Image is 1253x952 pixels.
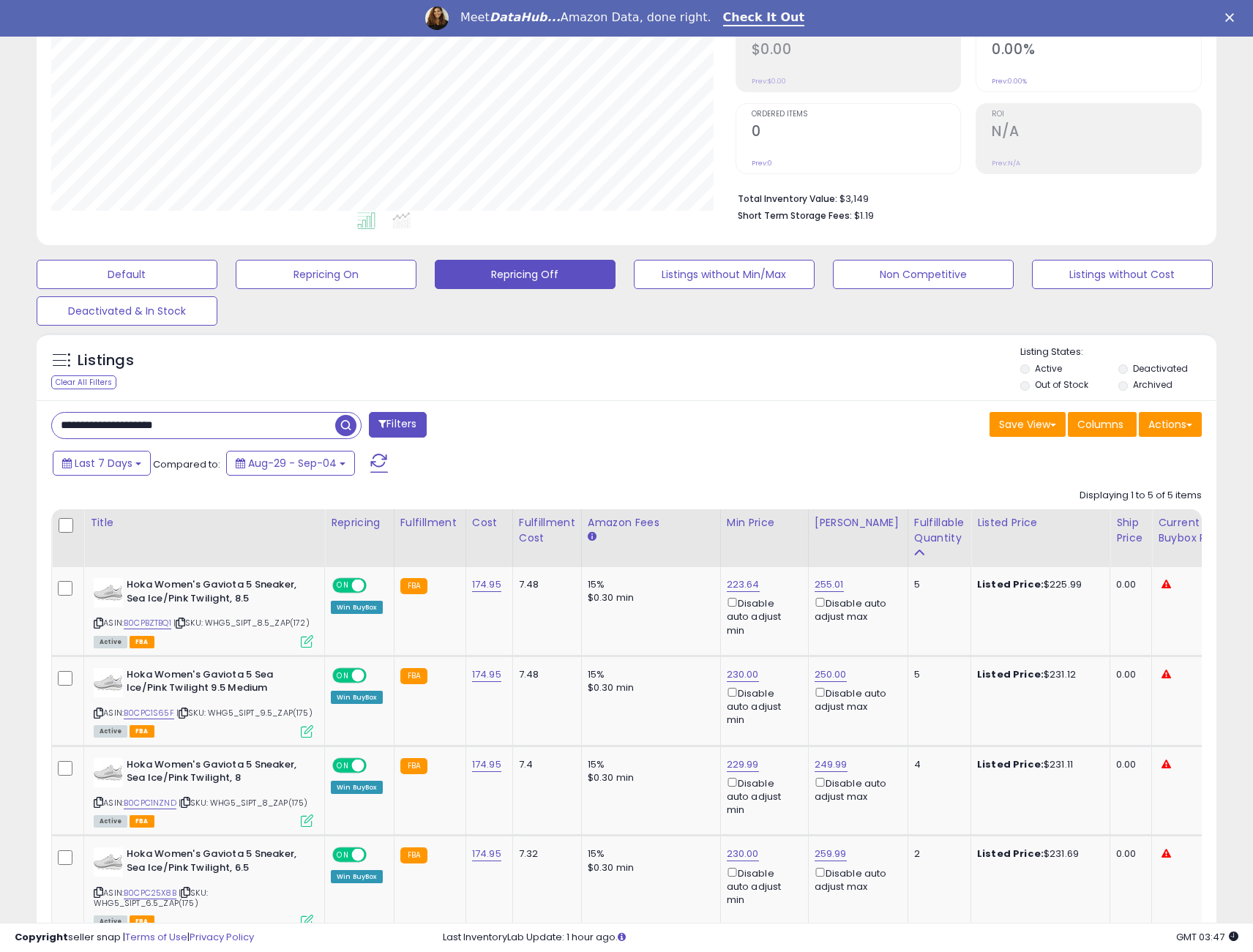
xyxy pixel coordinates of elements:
[833,260,1014,289] button: Non Competitive
[190,930,254,944] a: Privacy Policy
[334,849,352,861] span: ON
[1158,515,1233,546] div: Current Buybox Price
[815,865,897,893] div: Disable auto adjust max
[400,515,460,531] div: Fulfillment
[15,931,254,945] div: seller snap | |
[130,636,154,648] span: FBA
[992,77,1027,86] small: Prev: 0.00%
[815,667,847,682] a: 250.00
[992,159,1020,168] small: Prev: N/A
[1035,362,1062,375] label: Active
[90,515,318,531] div: Title
[364,759,388,771] span: OFF
[472,515,506,531] div: Cost
[815,775,897,803] div: Disable auto adjust max
[124,797,176,809] a: B0CPC1NZND
[173,617,310,629] span: | SKU: WHG5_SIPT_8.5_ZAP(172)
[15,930,68,944] strong: Copyright
[94,887,208,909] span: | SKU: WHG5_SIPT_6.5_ZAP(175)
[179,797,308,809] span: | SKU: WHG5_SIPT_8_ZAP(175)
[1225,13,1240,22] div: Close
[977,515,1104,531] div: Listed Price
[815,847,847,861] a: 259.99
[588,578,709,591] div: 15%
[331,691,383,704] div: Win BuyBox
[738,209,852,222] b: Short Term Storage Fees:
[588,771,709,784] div: $0.30 min
[977,668,1099,681] div: $231.12
[331,870,383,883] div: Win BuyBox
[752,159,772,168] small: Prev: 0
[1116,758,1140,771] div: 0.00
[1068,412,1137,437] button: Columns
[1077,417,1123,432] span: Columns
[815,515,902,531] div: [PERSON_NAME]
[369,412,426,438] button: Filters
[472,577,501,592] a: 174.95
[78,351,134,371] h5: Listings
[364,849,388,861] span: OFF
[334,759,352,771] span: ON
[94,668,313,736] div: ASIN:
[334,669,352,681] span: ON
[460,10,711,25] div: Meet Amazon Data, done right.
[1116,578,1140,591] div: 0.00
[400,847,427,863] small: FBA
[914,847,960,861] div: 2
[914,758,960,771] div: 4
[94,578,313,646] div: ASIN:
[124,617,171,629] a: B0CPBZTBQ1
[425,7,449,30] img: Profile image for Georgie
[94,725,127,738] span: All listings currently available for purchase on Amazon
[53,451,151,476] button: Last 7 Days
[815,577,844,592] a: 255.01
[94,668,123,697] img: 31leaNPdeRL._SL40_.jpg
[992,110,1201,119] span: ROI
[519,758,570,771] div: 7.4
[364,580,388,592] span: OFF
[1116,668,1140,681] div: 0.00
[990,412,1066,437] button: Save View
[443,931,1238,945] div: Last InventoryLab Update: 1 hour ago.
[752,41,961,61] h2: $0.00
[226,451,355,476] button: Aug-29 - Sep-04
[815,685,897,713] div: Disable auto adjust max
[992,41,1201,61] h2: 0.00%
[94,847,123,877] img: 31leaNPdeRL._SL40_.jpg
[588,681,709,694] div: $0.30 min
[588,531,596,544] small: Amazon Fees.
[727,685,797,727] div: Disable auto adjust min
[400,668,427,684] small: FBA
[727,515,802,531] div: Min Price
[331,781,383,794] div: Win BuyBox
[519,578,570,591] div: 7.48
[94,758,313,826] div: ASIN:
[331,515,388,531] div: Repricing
[125,930,187,944] a: Terms of Use
[727,865,797,907] div: Disable auto adjust min
[1133,378,1172,391] label: Archived
[176,707,313,719] span: | SKU: WHG5_SIPT_9.5_ZAP(175)
[588,591,709,604] div: $0.30 min
[127,578,304,609] b: Hoka Women's Gaviota 5 Sneaker, Sea Ice/Pink Twilight, 8.5
[127,668,304,699] b: Hoka Women's Gaviota 5 Sea Ice/Pink Twilight 9.5 Medium
[1133,362,1188,375] label: Deactivated
[153,457,220,471] span: Compared to:
[727,847,759,861] a: 230.00
[130,725,154,738] span: FBA
[815,595,897,623] div: Disable auto adjust max
[472,667,501,682] a: 174.95
[400,578,427,594] small: FBA
[1035,378,1088,391] label: Out of Stock
[1020,345,1216,359] p: Listing States:
[37,260,217,289] button: Default
[752,110,961,119] span: Ordered Items
[588,847,709,861] div: 15%
[400,758,427,774] small: FBA
[1176,930,1238,944] span: 2025-09-12 03:47 GMT
[752,123,961,143] h2: 0
[51,375,116,389] div: Clear All Filters
[977,577,1044,591] b: Listed Price:
[588,515,714,531] div: Amazon Fees
[815,757,848,772] a: 249.99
